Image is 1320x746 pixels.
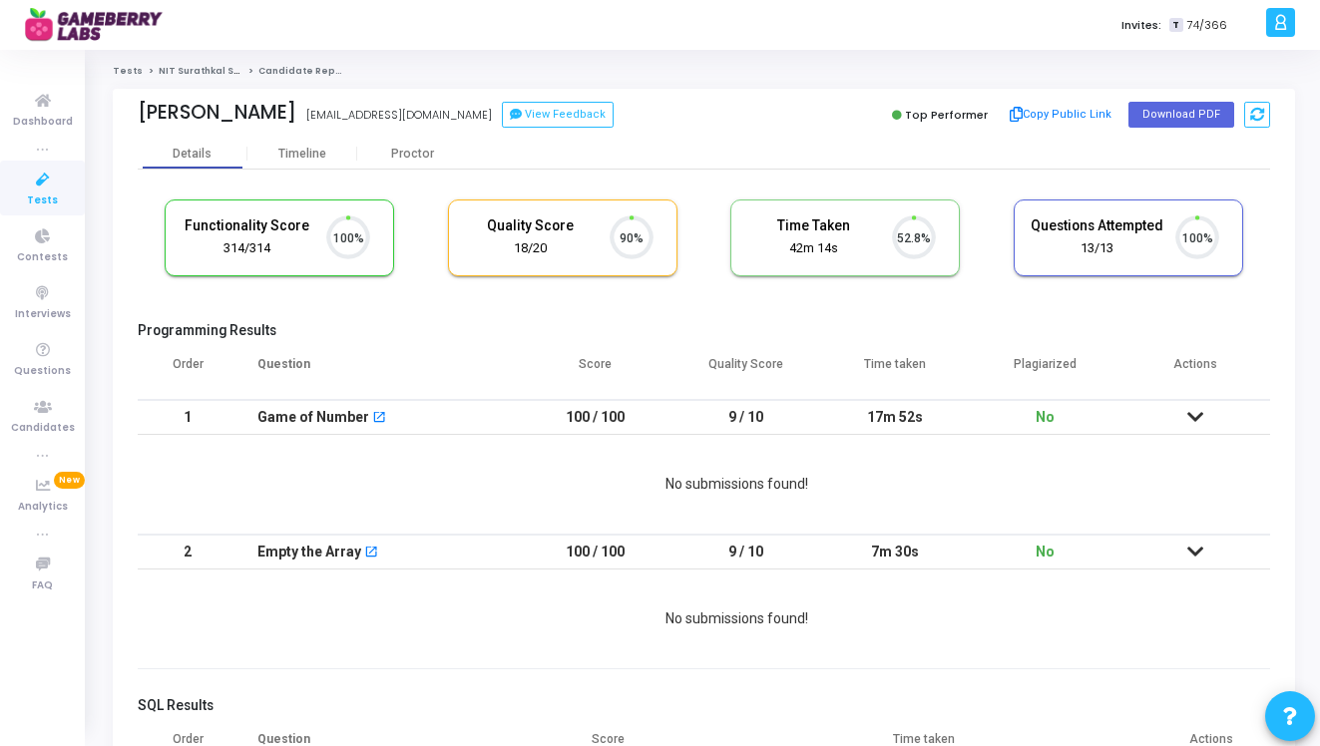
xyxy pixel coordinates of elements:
button: View Feedback [502,102,614,128]
th: Question [237,344,521,400]
a: Tests [113,65,143,77]
mat-icon: open_in_new [364,547,378,560]
div: Empty the Array [257,536,361,568]
th: Plagiarized [971,344,1120,400]
span: 74/366 [1187,17,1227,34]
div: Timeline [278,147,326,162]
td: 7m 30s [820,535,970,569]
span: Tests [27,192,58,209]
div: [PERSON_NAME] [138,101,296,124]
h5: Time Taken [746,217,880,234]
th: Time taken [820,344,970,400]
button: Download PDF [1128,102,1234,128]
span: T [1169,18,1182,33]
div: No submissions found! [171,602,1303,635]
div: Proctor [357,147,467,162]
td: 1 [138,400,237,435]
td: 100 / 100 [521,535,670,569]
h5: Programming Results [138,322,1270,339]
th: Score [521,344,670,400]
td: 100 / 100 [521,400,670,435]
span: No [1036,544,1055,559]
div: 314/314 [181,239,314,258]
h5: Quality Score [464,217,598,234]
td: 2 [138,535,237,569]
td: 17m 52s [820,400,970,435]
h5: SQL Results [138,697,1270,714]
div: 13/13 [1030,239,1163,258]
th: Actions [1120,344,1270,400]
td: 9 / 10 [670,400,820,435]
button: Copy Public Link [1004,100,1118,130]
span: New [54,472,85,489]
div: 18/20 [464,239,598,258]
h5: Functionality Score [181,217,314,234]
span: FAQ [32,577,53,594]
span: No [1036,409,1055,425]
th: Quality Score [670,344,820,400]
span: Top Performer [905,107,988,123]
div: 42m 14s [746,239,880,258]
h5: Questions Attempted [1030,217,1163,234]
mat-icon: open_in_new [372,412,386,426]
span: Contests [17,249,68,266]
span: Candidates [11,420,75,437]
div: [EMAIL_ADDRESS][DOMAIN_NAME] [306,107,492,124]
span: Interviews [15,306,71,323]
span: Dashboard [13,114,73,131]
td: 9 / 10 [670,535,820,569]
div: Game of Number [257,401,369,434]
a: NIT Surathkal SDE Intern - Non Circuit [159,65,342,77]
nav: breadcrumb [113,65,1295,78]
img: logo [25,5,175,45]
span: Candidate Report [258,65,350,77]
label: Invites: [1121,17,1161,34]
th: Order [138,344,237,400]
div: Details [173,147,212,162]
div: No submissions found! [171,468,1303,501]
span: Questions [14,363,71,380]
span: Analytics [18,499,68,516]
